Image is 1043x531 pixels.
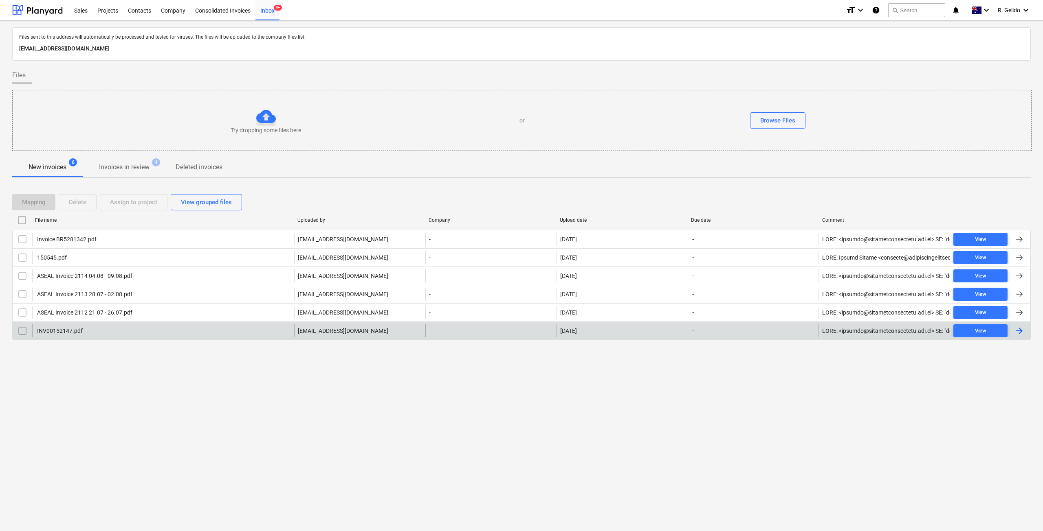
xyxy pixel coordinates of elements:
span: - [691,327,695,335]
div: View [975,326,986,336]
div: Upload date [560,217,684,223]
i: format_size [846,5,856,15]
div: ASEAL Invoice 2114 04.08 - 09.08.pdf [36,273,132,279]
button: Search [888,3,945,17]
button: View [953,306,1008,319]
p: [EMAIL_ADDRESS][DOMAIN_NAME] [298,290,388,298]
span: - [691,308,695,317]
p: or [519,116,525,125]
div: [DATE] [560,254,577,261]
p: [EMAIL_ADDRESS][DOMAIN_NAME] [19,44,1024,54]
div: [DATE] [560,309,577,316]
span: Files [12,70,26,80]
div: View [975,235,986,244]
span: - [691,272,695,280]
div: View [975,308,986,317]
span: - [691,253,695,262]
div: [DATE] [560,328,577,334]
div: [DATE] [560,291,577,297]
div: Due date [691,217,816,223]
span: - [691,290,695,298]
div: - [425,269,557,282]
p: Try dropping some files here [231,126,301,134]
div: INV00152147.pdf [36,328,83,334]
span: R. Gelido [998,7,1020,13]
div: - [425,251,557,264]
span: - [691,235,695,243]
p: [EMAIL_ADDRESS][DOMAIN_NAME] [298,327,388,335]
i: keyboard_arrow_down [981,5,991,15]
button: View [953,251,1008,264]
div: ASEAL Invoice 2113 28.07 - 02.08.pdf [36,291,132,297]
p: [EMAIL_ADDRESS][DOMAIN_NAME] [298,235,388,243]
button: View grouped files [171,194,242,210]
div: [DATE] [560,236,577,243]
div: 150545.pdf [36,254,67,261]
div: - [425,288,557,301]
div: Company [429,217,553,223]
i: Knowledge base [872,5,880,15]
p: [EMAIL_ADDRESS][DOMAIN_NAME] [298,272,388,280]
p: New invoices [29,162,66,172]
span: 9+ [274,5,282,11]
div: Invoice BR5281342.pdf [36,236,97,243]
div: File name [35,217,291,223]
p: [EMAIL_ADDRESS][DOMAIN_NAME] [298,253,388,262]
span: 6 [69,158,77,166]
i: keyboard_arrow_down [1021,5,1031,15]
i: keyboard_arrow_down [856,5,865,15]
div: View [975,290,986,299]
span: 4 [152,158,160,166]
div: Try dropping some files hereorBrowse Files [12,90,1032,151]
p: Deleted invoices [176,162,222,172]
button: View [953,269,1008,282]
div: View [975,271,986,281]
div: Browse Files [760,115,795,126]
div: - [425,324,557,337]
button: View [953,288,1008,301]
div: Uploaded by [297,217,422,223]
p: Files sent to this address will automatically be processed and tested for viruses. The files will... [19,34,1024,41]
span: search [892,7,898,13]
div: View [975,253,986,262]
div: ASEAL Invoice 2112 21.07 - 26.07.pdf [36,309,132,316]
div: - [425,233,557,246]
div: [DATE] [560,273,577,279]
iframe: Chat Widget [1002,492,1043,531]
p: [EMAIL_ADDRESS][DOMAIN_NAME] [298,308,388,317]
button: Browse Files [750,112,805,129]
i: notifications [952,5,960,15]
button: View [953,324,1008,337]
p: Invoices in review [99,162,150,172]
div: Comment [822,217,947,223]
div: View grouped files [181,197,232,208]
div: - [425,306,557,319]
button: View [953,233,1008,246]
